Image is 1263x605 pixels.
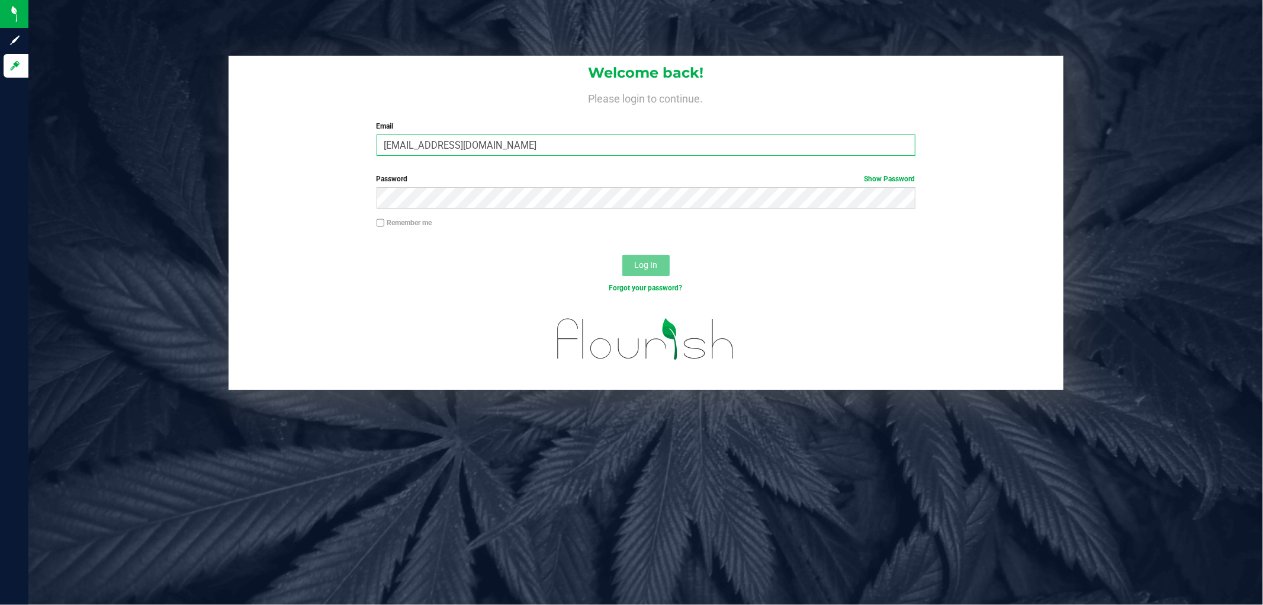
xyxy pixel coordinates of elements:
[634,260,657,270] span: Log In
[377,219,385,227] input: Remember me
[9,34,21,46] inline-svg: Sign up
[865,175,915,183] a: Show Password
[377,121,915,132] label: Email
[541,306,750,373] img: flourish_logo.svg
[622,255,670,276] button: Log In
[377,175,408,183] span: Password
[229,65,1063,81] h1: Welcome back!
[229,90,1063,104] h4: Please login to continue.
[377,217,432,228] label: Remember me
[609,284,683,292] a: Forgot your password?
[9,60,21,72] inline-svg: Log in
